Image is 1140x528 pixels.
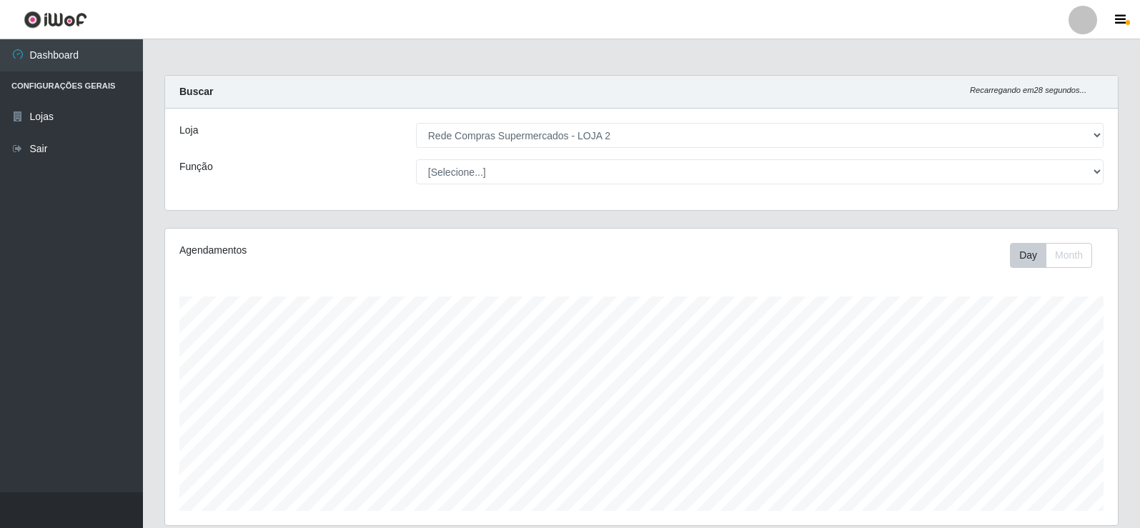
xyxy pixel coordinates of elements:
[1010,243,1092,268] div: First group
[1010,243,1104,268] div: Toolbar with button groups
[970,86,1086,94] i: Recarregando em 28 segundos...
[179,159,213,174] label: Função
[179,86,213,97] strong: Buscar
[1046,243,1092,268] button: Month
[24,11,87,29] img: CoreUI Logo
[179,123,198,138] label: Loja
[1010,243,1046,268] button: Day
[179,243,552,258] div: Agendamentos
